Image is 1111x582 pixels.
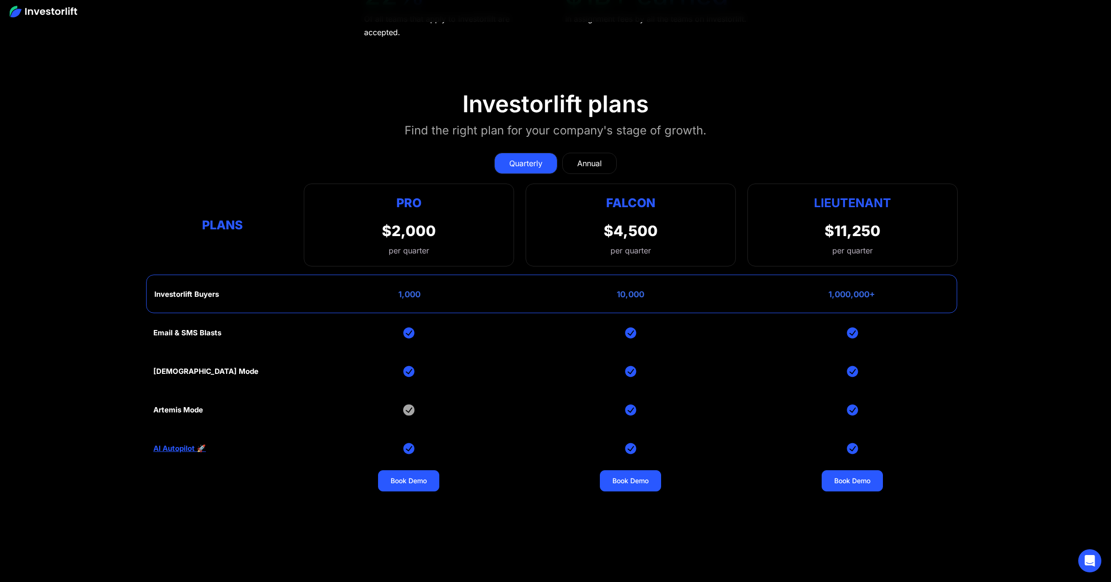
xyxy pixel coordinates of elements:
[577,158,602,169] div: Annual
[606,194,655,212] div: Falcon
[828,290,875,299] div: 1,000,000+
[153,215,292,234] div: Plans
[405,122,706,139] div: Find the right plan for your company's stage of growth.
[382,245,436,256] div: per quarter
[814,196,891,210] strong: Lieutenant
[822,470,883,491] a: Book Demo
[153,406,203,414] div: Artemis Mode
[154,290,219,299] div: Investorlift Buyers
[382,222,436,239] div: $2,000
[1078,549,1101,572] div: Open Intercom Messenger
[462,90,649,118] div: Investorlift plans
[153,329,221,337] div: Email & SMS Blasts
[153,444,206,453] a: AI Autopilot 🚀
[610,245,651,256] div: per quarter
[604,222,658,239] div: $4,500
[509,158,542,169] div: Quarterly
[378,470,439,491] a: Book Demo
[617,290,644,299] div: 10,000
[600,470,661,491] a: Book Demo
[832,245,873,256] div: per quarter
[398,290,420,299] div: 1,000
[382,194,436,212] div: Pro
[364,12,547,39] div: Of all teams that apply to Investorlift are accepted.
[153,367,258,376] div: [DEMOGRAPHIC_DATA] Mode
[825,222,881,239] div: $11,250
